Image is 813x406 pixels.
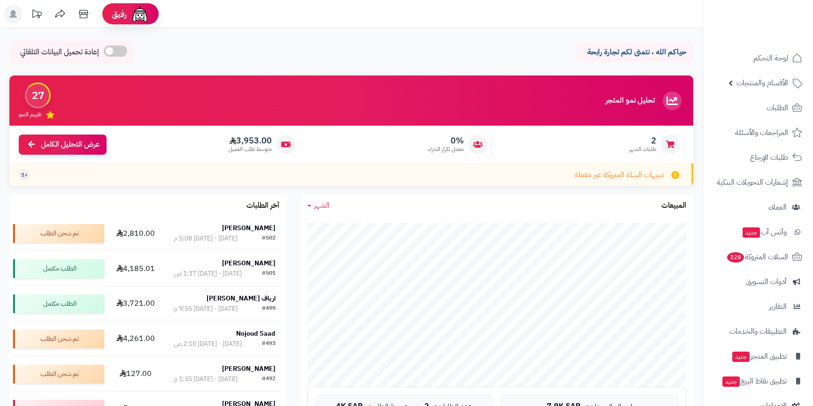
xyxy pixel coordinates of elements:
strong: [PERSON_NAME] [222,258,276,268]
span: أدوات التسويق [746,275,787,288]
a: تطبيق المتجرجديد [709,345,807,368]
h3: المبيعات [661,202,686,210]
span: الشهر [314,200,330,211]
span: 2 [629,135,656,146]
span: التقارير [769,300,787,313]
div: #501 [262,269,276,278]
span: جديد [732,352,750,362]
td: 127.00 [108,357,163,391]
div: تم شحن الطلب [13,330,104,348]
span: جديد [743,227,760,238]
span: 3,953.00 [229,135,272,146]
span: جديد [722,376,740,387]
div: تم شحن الطلب [13,224,104,243]
a: إشعارات التحويلات البنكية [709,171,807,194]
div: #492 [262,375,276,384]
a: المراجعات والأسئلة [709,121,807,144]
span: الطلبات [767,101,788,114]
a: عرض التحليل الكامل [19,135,107,155]
h3: تحليل نمو المتجر [606,97,655,105]
td: 4,261.00 [108,322,163,356]
a: أدوات التسويق [709,271,807,293]
span: العملاء [768,201,787,214]
strong: [PERSON_NAME] [222,364,276,374]
a: التطبيقات والخدمات [709,320,807,343]
div: تم شحن الطلب [13,365,104,383]
h3: آخر الطلبات [246,202,279,210]
div: #502 [262,234,276,243]
a: تطبيق نقاط البيعجديد [709,370,807,392]
a: وآتس آبجديد [709,221,807,243]
div: #493 [262,339,276,349]
strong: [PERSON_NAME] [222,223,276,233]
span: التطبيقات والخدمات [729,325,787,338]
span: +1 [21,171,28,179]
div: #499 [262,304,276,314]
span: تقييم النمو [19,111,41,119]
strong: Nojoud Saad [236,329,276,338]
td: 4,185.01 [108,251,163,286]
span: لوحة التحكم [753,52,788,65]
span: تطبيق نقاط البيع [721,375,787,388]
a: التقارير [709,295,807,318]
span: إشعارات التحويلات البنكية [717,176,788,189]
span: إعادة تحميل البيانات التلقائي [20,47,99,58]
span: السلات المتروكة [726,250,788,263]
a: العملاء [709,196,807,218]
span: طلبات الشهر [629,145,656,153]
div: [DATE] - [DATE] 9:55 م [174,304,238,314]
div: [DATE] - [DATE] 1:35 م [174,375,238,384]
div: [DATE] - [DATE] 1:37 ص [174,269,242,278]
span: متوسط طلب العميل [229,145,272,153]
div: [DATE] - [DATE] 5:08 م [174,234,238,243]
a: السلات المتروكة328 [709,246,807,268]
span: عرض التحليل الكامل [41,139,100,150]
span: 328 [727,252,744,263]
a: طلبات الإرجاع [709,146,807,169]
img: ai-face.png [130,5,149,23]
span: تطبيق المتجر [731,350,787,363]
div: الطلب مكتمل [13,259,104,278]
span: رفيق [112,8,127,20]
a: الطلبات [709,97,807,119]
span: وآتس آب [742,226,787,239]
a: الشهر [307,200,330,211]
td: 2,810.00 [108,216,163,251]
div: الطلب مكتمل [13,294,104,313]
span: 0% [428,135,464,146]
p: حياكم الله ، نتمنى لكم تجارة رابحة [583,47,686,58]
a: تحديثات المنصة [25,5,48,26]
div: [DATE] - [DATE] 2:10 ص [174,339,242,349]
span: تنبيهات السلة المتروكة غير مفعلة [575,170,664,180]
td: 3,721.00 [108,286,163,321]
span: الأقسام والمنتجات [736,76,788,90]
strong: ارياف [PERSON_NAME] [207,293,276,303]
span: طلبات الإرجاع [750,151,788,164]
a: لوحة التحكم [709,47,807,69]
img: logo-2.png [749,21,804,41]
span: معدل تكرار الشراء [428,145,464,153]
span: المراجعات والأسئلة [735,126,788,139]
